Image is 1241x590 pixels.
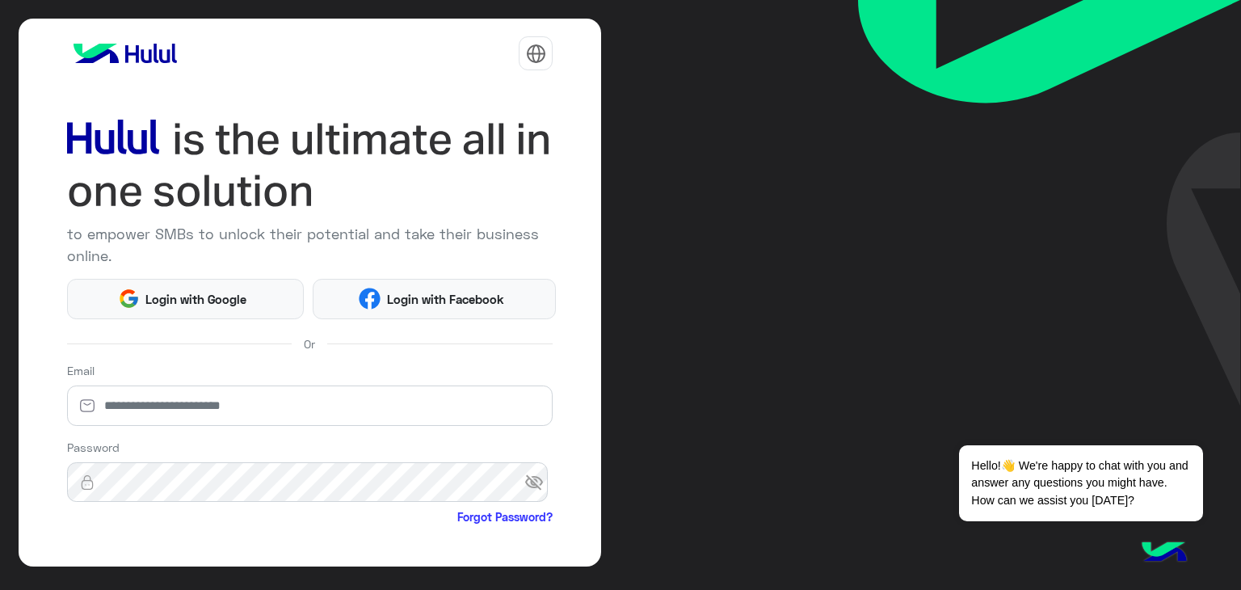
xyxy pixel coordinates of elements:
[67,398,107,414] img: email
[67,279,304,319] button: Login with Google
[304,335,315,352] span: Or
[140,290,253,309] span: Login with Google
[67,362,95,379] label: Email
[67,474,107,491] img: lock
[67,439,120,456] label: Password
[381,290,510,309] span: Login with Facebook
[313,279,556,319] button: Login with Facebook
[67,113,553,217] img: hululLoginTitle_EN.svg
[359,288,381,310] img: Facebook
[457,508,553,525] a: Forgot Password?
[526,44,546,64] img: tab
[1136,525,1193,582] img: hulul-logo.png
[524,468,553,497] span: visibility_off
[118,288,140,310] img: Google
[959,445,1202,521] span: Hello!👋 We're happy to chat with you and answer any questions you might have. How can we assist y...
[67,223,553,267] p: to empower SMBs to unlock their potential and take their business online.
[67,37,183,70] img: logo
